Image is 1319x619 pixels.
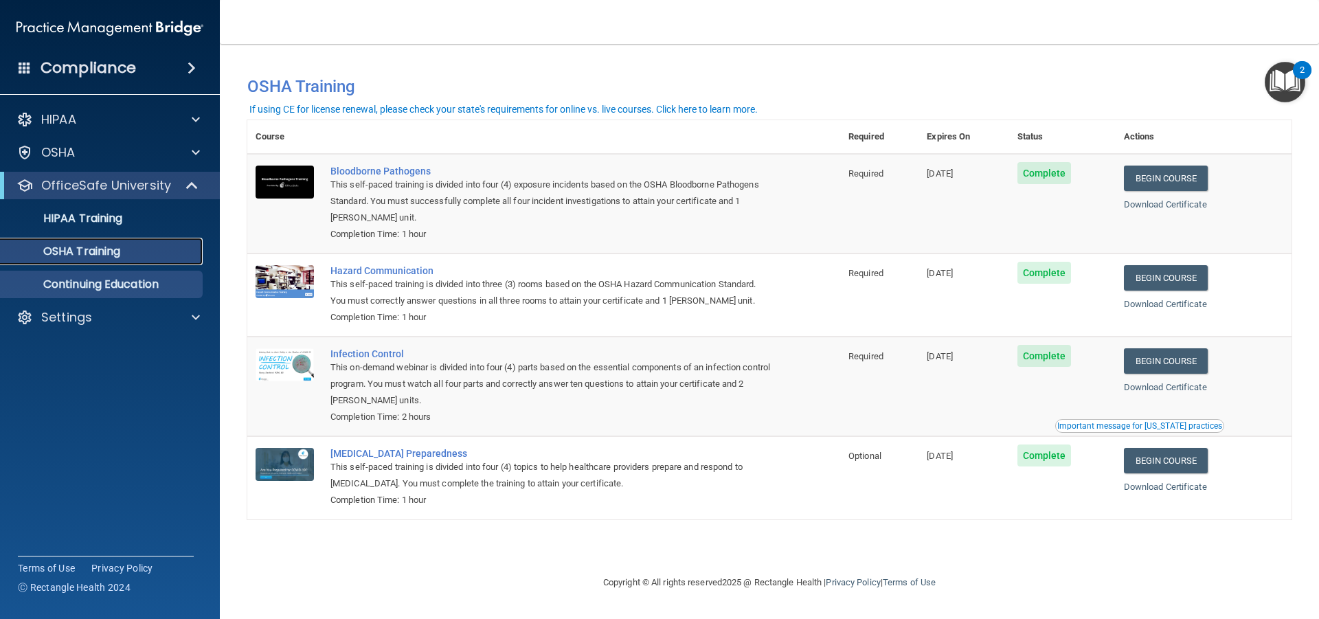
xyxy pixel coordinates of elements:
a: Download Certificate [1124,382,1207,392]
img: PMB logo [16,14,203,42]
th: Status [1009,120,1116,154]
span: Required [848,168,883,179]
th: Required [840,120,918,154]
a: HIPAA [16,111,200,128]
span: [DATE] [927,268,953,278]
a: OfficeSafe University [16,177,199,194]
p: HIPAA Training [9,212,122,225]
h4: Compliance [41,58,136,78]
a: Settings [16,309,200,326]
a: OSHA [16,144,200,161]
button: If using CE for license renewal, please check your state's requirements for online vs. live cours... [247,102,760,116]
a: Privacy Policy [826,577,880,587]
p: Settings [41,309,92,326]
a: Hazard Communication [330,265,771,276]
div: Completion Time: 1 hour [330,309,771,326]
span: Required [848,268,883,278]
a: Terms of Use [883,577,936,587]
a: [MEDICAL_DATA] Preparedness [330,448,771,459]
a: Download Certificate [1124,199,1207,210]
span: Ⓒ Rectangle Health 2024 [18,581,131,594]
a: Terms of Use [18,561,75,575]
div: Completion Time: 2 hours [330,409,771,425]
p: OfficeSafe University [41,177,171,194]
div: This self-paced training is divided into four (4) topics to help healthcare providers prepare and... [330,459,771,492]
div: Completion Time: 1 hour [330,226,771,243]
p: OSHA Training [9,245,120,258]
a: Bloodborne Pathogens [330,166,771,177]
a: Begin Course [1124,265,1208,291]
div: Completion Time: 1 hour [330,492,771,508]
a: Download Certificate [1124,299,1207,309]
span: [DATE] [927,351,953,361]
th: Course [247,120,322,154]
div: Copyright © All rights reserved 2025 @ Rectangle Health | | [519,561,1020,605]
p: OSHA [41,144,76,161]
button: Read this if you are a dental practitioner in the state of CA [1055,419,1224,433]
span: [DATE] [927,451,953,461]
h4: OSHA Training [247,77,1292,96]
span: Complete [1017,162,1072,184]
div: Important message for [US_STATE] practices [1057,422,1222,430]
a: Begin Course [1124,448,1208,473]
span: Complete [1017,345,1072,367]
a: Download Certificate [1124,482,1207,492]
span: [DATE] [927,168,953,179]
p: Continuing Education [9,278,196,291]
span: Complete [1017,444,1072,466]
p: HIPAA [41,111,76,128]
div: This self-paced training is divided into three (3) rooms based on the OSHA Hazard Communication S... [330,276,771,309]
span: Optional [848,451,881,461]
div: If using CE for license renewal, please check your state's requirements for online vs. live cours... [249,104,758,114]
th: Expires On [918,120,1008,154]
div: This self-paced training is divided into four (4) exposure incidents based on the OSHA Bloodborne... [330,177,771,226]
div: 2 [1300,70,1305,88]
span: Required [848,351,883,361]
span: Complete [1017,262,1072,284]
a: Infection Control [330,348,771,359]
div: This on-demand webinar is divided into four (4) parts based on the essential components of an inf... [330,359,771,409]
a: Begin Course [1124,348,1208,374]
a: Begin Course [1124,166,1208,191]
a: Privacy Policy [91,561,153,575]
button: Open Resource Center, 2 new notifications [1265,62,1305,102]
th: Actions [1116,120,1292,154]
